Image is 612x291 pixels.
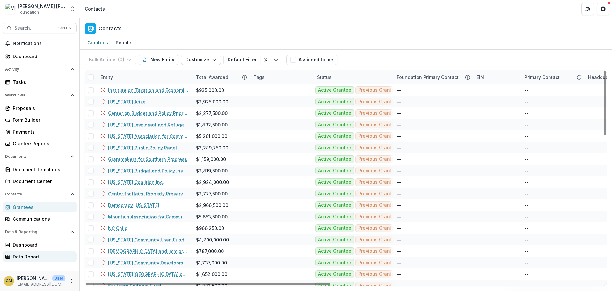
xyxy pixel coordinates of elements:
div: Dashboard [13,53,72,60]
div: -- [524,144,529,151]
a: Payments [3,126,77,137]
div: -- [397,167,401,174]
a: Grantee Reports [3,138,77,149]
span: Active Grantee [318,157,351,162]
span: Active Grantee [318,226,351,231]
div: Entity [97,74,117,80]
div: [PERSON_NAME] [PERSON_NAME] Data Sandbox [18,3,66,10]
button: Search... [3,23,77,33]
span: Previous Grantee [358,191,397,196]
button: Customize [181,55,221,65]
div: Entity [97,70,192,84]
div: $787,000.00 [196,248,224,255]
a: [US_STATE] Community Loan Fund [108,236,184,243]
div: $5,653,500.00 [196,213,228,220]
div: -- [524,167,529,174]
a: Institute on Taxation and Economic Policy [108,87,188,94]
div: Dashboard [13,241,72,248]
div: EIN [473,74,488,80]
button: Default Filter [223,55,261,65]
div: -- [524,282,529,289]
div: -- [397,156,401,163]
div: $2,925,000.00 [196,98,228,105]
div: -- [397,87,401,94]
button: Open entity switcher [68,3,77,15]
a: [US_STATE] Public Policy Panel [108,144,177,151]
div: -- [524,179,529,186]
div: Tags [250,70,313,84]
div: Document Center [13,178,72,185]
span: Previous Grantee [358,168,397,173]
a: [US_STATE] Arise [108,98,146,105]
span: Active Grantee [318,249,351,254]
span: Previous Grantee [358,226,397,231]
div: $2,419,500.00 [196,167,228,174]
span: Active Grantee [318,237,351,242]
span: Previous Grantee [358,283,397,288]
a: Grantmakers for Southern Progress [108,156,187,163]
div: -- [397,121,401,128]
a: Communications [3,214,77,224]
div: $5,261,000.00 [196,133,227,140]
a: Dashboard [3,51,77,62]
div: -- [397,144,401,151]
span: Previous Grantee [358,272,397,277]
div: Status [313,70,393,84]
span: Previous Grantee [358,111,397,116]
div: -- [397,190,401,197]
a: People [113,37,134,49]
span: Active Grantee [318,214,351,219]
div: -- [397,110,401,117]
div: Grantee Reports [13,140,72,147]
div: $1,737,000.00 [196,259,227,266]
span: Active Grantee [318,134,351,139]
div: $935,000.00 [196,87,224,94]
span: Active Grantee [318,145,351,150]
span: Active Grantee [318,191,351,196]
div: -- [397,202,401,209]
div: Contacts [85,5,105,12]
div: -- [397,213,401,220]
a: [DEMOGRAPHIC_DATA] and Immigrant Center of [US_STATE] (HICA!) [108,248,188,255]
span: Active Grantee [318,283,351,288]
div: Primary Contact [521,70,584,84]
div: -- [524,190,529,197]
span: Documents [5,154,68,159]
a: Document Center [3,176,77,187]
a: Tasks [3,77,77,88]
button: Open Contacts [3,189,77,199]
div: Christine Mayers [6,279,12,283]
div: -- [397,259,401,266]
div: $966,250.00 [196,225,224,232]
div: Tasks [13,79,72,86]
div: -- [397,236,401,243]
div: Foundation Primary Contact [393,74,463,80]
span: Active Grantee [318,168,351,173]
div: -- [524,133,529,140]
span: Workflows [5,93,68,97]
span: Active Grantee [318,272,351,277]
div: People [113,38,134,47]
div: $2,277,500.00 [196,110,228,117]
div: Primary Contact [521,74,564,80]
span: Previous Grantee [358,203,397,208]
div: -- [524,110,529,117]
img: Mary Reynolds Babcock Data Sandbox [5,4,15,14]
div: -- [524,156,529,163]
div: Foundation Primary Contact [393,70,473,84]
div: -- [524,271,529,278]
a: [US_STATE] Budget and Policy Institute, Inc. [108,167,188,174]
div: Proposals [13,105,72,111]
span: Activity [5,67,68,72]
span: Previous Grantee [358,214,397,219]
div: -- [397,133,401,140]
span: Active Grantee [318,88,351,93]
div: -- [397,179,401,186]
span: Active Grantee [318,99,351,104]
div: $2,924,000.00 [196,179,229,186]
a: Center on Budget and Policy Priorities [108,110,188,117]
div: $1,432,500.00 [196,121,228,128]
div: $2,777,500.00 [196,190,228,197]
